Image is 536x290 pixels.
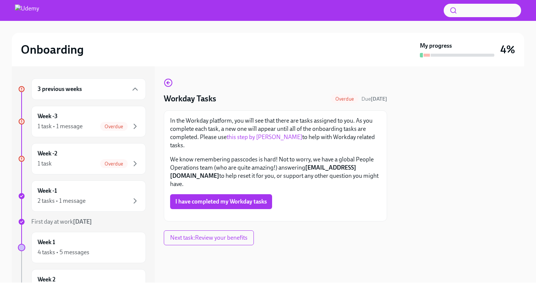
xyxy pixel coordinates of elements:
button: I have completed my Workday tasks [170,194,272,209]
h6: 3 previous weeks [38,85,82,93]
button: Next task:Review your benefits [164,230,254,245]
div: 2 tasks • 1 message [38,197,86,205]
div: 4 tasks • 5 messages [38,248,89,256]
div: 3 previous weeks [31,78,146,100]
h3: 4% [500,43,515,56]
span: Overdue [100,161,128,167]
span: First day at work [31,218,92,225]
p: We know remembering passcodes is hard! Not to worry, we have a global People Operations team (who... [170,155,381,188]
h2: Onboarding [21,42,84,57]
h6: Week 2 [38,275,55,284]
span: Due [361,96,387,102]
span: Overdue [100,124,128,129]
a: First day at work[DATE] [18,218,146,226]
a: Week -21 taskOverdue [18,143,146,174]
span: September 1st, 2025 11:00 [361,95,387,103]
a: this step by [PERSON_NAME] [227,133,302,141]
div: 1 task [38,160,52,168]
a: Week -31 task • 1 messageOverdue [18,106,146,137]
a: Week 14 tasks • 5 messages [18,232,146,263]
h6: Week -2 [38,149,57,158]
h6: Week 1 [38,238,55,246]
div: 1 task • 1 message [38,122,83,130]
a: Week -12 tasks • 1 message [18,180,146,212]
span: Next task : Review your benefits [170,234,248,242]
strong: [DATE] [73,218,92,225]
strong: [DATE] [371,96,387,102]
p: In the Workday platform, you will see that there are tasks assigned to you. As you complete each ... [170,117,381,149]
img: Udemy [15,4,39,16]
span: Overdue [331,96,358,102]
strong: My progress [420,42,452,50]
span: I have completed my Workday tasks [175,198,267,205]
h6: Week -1 [38,187,57,195]
h6: Week -3 [38,112,58,120]
h4: Workday Tasks [164,93,216,104]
